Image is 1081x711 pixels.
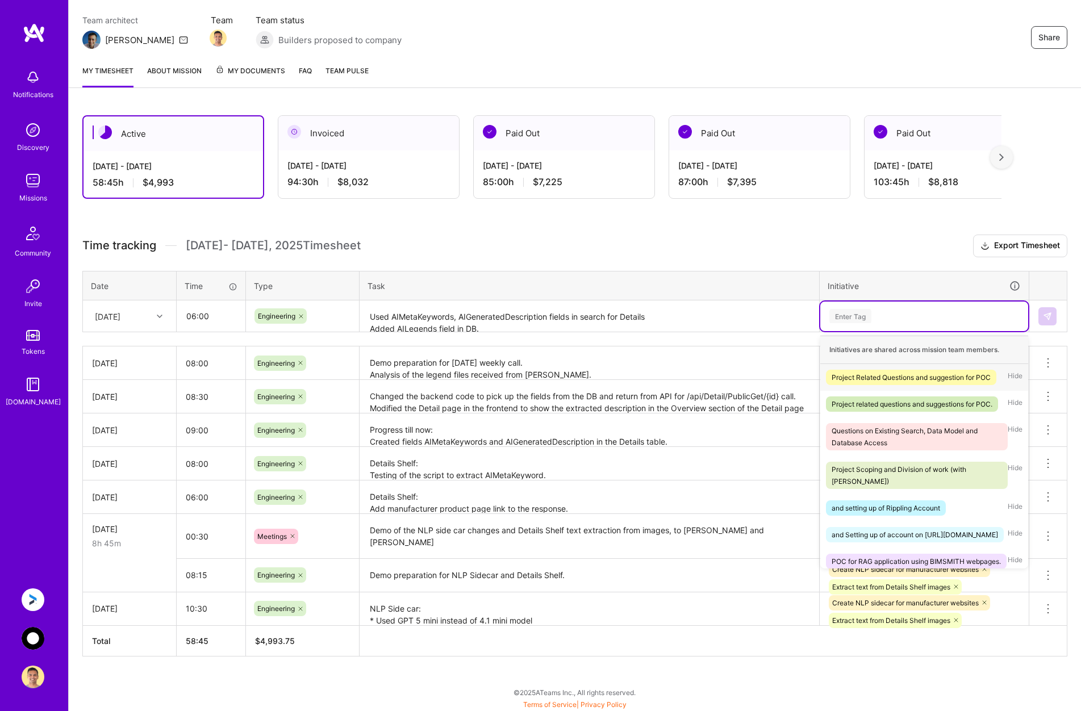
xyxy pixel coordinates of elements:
div: Paid Out [669,116,850,150]
div: Paid Out [474,116,654,150]
img: logo [23,23,45,43]
div: 87:00 h [678,176,841,188]
div: Initiatives are shared across mission team members. [820,336,1028,364]
span: Engineering [258,312,295,320]
a: My timesheet [82,65,133,87]
span: Extract text from Details Shelf images [832,616,950,625]
textarea: Demo preparation for [DATE] weekly call. Analysis of the legend files received from [PERSON_NAME]... [361,348,818,379]
div: POC for RAG application using BIMSMITH webpages. [832,555,1001,567]
span: | [523,700,627,709]
span: Hide [1008,500,1022,516]
div: [DATE] - [DATE] [93,160,254,172]
span: $7,225 [533,176,562,188]
span: Engineering [257,426,295,434]
div: 94:30 h [287,176,450,188]
input: HH:MM [177,449,245,479]
img: bell [22,66,44,89]
div: Enter Tag [829,307,871,325]
i: icon Mail [179,35,188,44]
span: [DATE] - [DATE] , 2025 Timesheet [186,239,361,253]
div: [DATE] - [DATE] [678,160,841,172]
div: Paid Out [865,116,1045,150]
input: HH:MM [177,560,245,590]
span: Engineering [257,392,295,401]
a: Privacy Policy [581,700,627,709]
img: right [999,153,1004,161]
span: $7,395 [727,176,757,188]
div: Project Related Questions and suggestion for POC [832,371,991,383]
input: HH:MM [177,415,245,445]
img: User Avatar [22,666,44,688]
button: Export Timesheet [973,235,1067,257]
span: Engineering [257,359,295,367]
a: User Avatar [19,666,47,688]
img: Team Member Avatar [210,30,227,47]
div: Initiative [828,279,1021,292]
span: Share [1038,32,1060,43]
textarea: Details Shelf: Testing of the script to extract AIMetaKeyword. Add field AIGeneratedDescription f... [361,448,818,479]
span: Engineering [257,459,295,468]
span: Create NLP sidecar for manufacturer websites [832,565,979,574]
i: icon Chevron [157,313,162,319]
div: and Setting up of account on [URL][DOMAIN_NAME] [832,529,998,541]
textarea: Demo preparation for NLP Sidecar and Details Shelf. NLP Side car: Show clickable links on the pop... [361,560,818,591]
span: $4,993 [143,177,174,189]
span: $8,032 [337,176,369,188]
img: Team Architect [82,31,101,49]
textarea: Demo of the NLP side car changes and Details Shelf text extraction from images, to [PERSON_NAME] ... [361,515,818,558]
img: Builders proposed to company [256,31,274,49]
a: AnyTeam: Team for AI-Powered Sales Platform [19,627,47,650]
span: $ 4,993.75 [255,636,295,646]
textarea: NLP Side car: * Used GPT 5 mini instead of 4.1 mini model * Made code changes as per new GPT 5 AP... [361,593,818,625]
div: [DATE] [95,310,120,322]
a: About Mission [147,65,202,87]
span: My Documents [215,65,285,77]
input: HH:MM [177,348,245,378]
div: Time [185,280,237,292]
a: Team Member Avatar [211,28,226,48]
img: Active [98,126,112,139]
a: FAQ [299,65,312,87]
input: HH:MM [177,593,245,624]
span: Hide [1008,462,1022,489]
span: $8,818 [928,176,958,188]
div: [DATE] - [DATE] [874,160,1036,172]
div: Project Scoping and Division of work (with [PERSON_NAME]) [832,463,1002,487]
div: [DATE] [92,458,167,470]
i: icon Download [980,240,990,252]
span: Hide [1008,396,1022,412]
span: Hide [1008,527,1022,542]
span: Time tracking [82,239,156,253]
span: Hide [1008,554,1022,569]
span: Engineering [257,604,295,613]
th: 58:45 [177,625,246,656]
div: Active [84,116,263,151]
img: guide book [22,373,44,396]
a: Anguleris: BIMsmart AI MVP [19,588,47,611]
img: discovery [22,119,44,141]
textarea: Progress till now: Created fields AIMetaKeywords and AIGeneratedDescription in the Details table.... [361,415,818,446]
span: Builders proposed to company [278,34,402,46]
span: Hide [1008,370,1022,385]
div: 85:00 h [483,176,645,188]
div: [DOMAIN_NAME] [6,396,61,408]
div: [DATE] - [DATE] [483,160,645,172]
a: My Documents [215,65,285,87]
span: Extract text from Details Shelf images [832,583,950,591]
div: [DATE] [92,357,167,369]
input: HH:MM [177,521,245,551]
div: Discovery [17,141,49,153]
div: and setting up of Rippling Account [832,502,940,514]
div: [DATE] [92,603,167,614]
textarea: Changed the backend code to pick up the fields from the DB and return from API for /api/Detail/Pu... [361,381,818,413]
div: Notifications [13,89,53,101]
div: Invite [24,298,42,310]
img: Community [19,220,47,247]
button: Share [1031,26,1067,49]
img: tokens [26,330,40,341]
span: Team [211,14,233,26]
th: Task [360,271,820,300]
div: Missions [19,192,47,204]
span: Meetings [257,532,287,541]
div: Questions on Existing Search, Data Model and Database Access [832,425,1002,449]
